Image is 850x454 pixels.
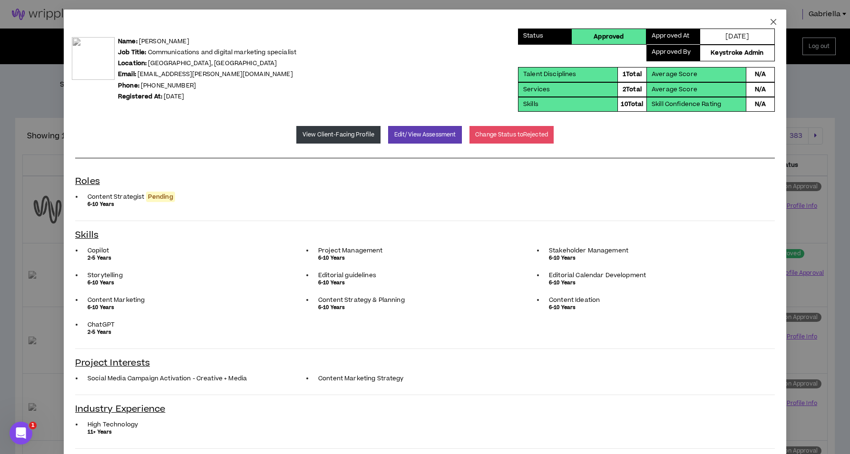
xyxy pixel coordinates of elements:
[523,70,576,79] p: Talent Disciplines
[549,254,763,262] p: 6-10 Years
[88,271,302,279] p: Storytelling
[755,70,765,79] p: N/A
[88,296,302,304] p: Content Marketing
[623,70,642,79] p: 1 Total
[10,422,32,444] iframe: Intercom live chat
[755,85,765,94] p: N/A
[549,247,763,254] p: Stakeholder Management
[88,201,302,208] p: 6-10 Years
[770,18,777,26] span: close
[549,279,763,287] p: 6-10 Years
[88,328,302,336] p: 2-5 Years
[141,81,196,90] a: [PHONE_NUMBER]
[318,279,533,287] p: 6-10 Years
[469,126,554,144] button: Change Status toRejected
[75,357,775,370] h4: Project Interests
[118,70,136,78] b: Email:
[318,254,533,262] p: 6-10 Years
[88,279,302,287] p: 6-10 Years
[318,304,533,311] p: 6-10 Years
[88,428,302,436] p: 11+ Years
[549,304,763,311] p: 6-10 Years
[652,48,691,58] p: Approved By
[594,32,624,41] p: Approved
[88,321,302,328] p: ChatGPT
[523,31,543,42] p: Status
[75,403,775,416] h4: Industry Experience
[318,375,533,382] p: Content Marketing Strategy
[652,100,721,109] p: Skill Confidence Rating
[621,100,643,109] p: 10 Total
[623,85,642,94] p: 2 Total
[118,48,296,57] p: Communications and digital marketing specialist
[88,193,302,201] p: Content Strategist
[29,422,37,429] span: 1
[118,37,296,46] p: [PERSON_NAME]
[761,10,786,35] button: Close
[146,192,175,202] span: Pending
[88,247,302,254] p: Copilot
[75,175,775,188] h4: Roles
[72,37,115,80] img: nVUuKCTuvkRFRVc6sk0cAlL4NDm0fR3hjAmdLKus.png
[118,59,147,68] b: Location:
[148,59,277,68] span: [GEOGRAPHIC_DATA] , [GEOGRAPHIC_DATA]
[88,304,302,311] p: 6-10 Years
[652,85,697,94] p: Average Score
[118,48,146,57] b: Job Title:
[318,296,533,304] p: Content Strategy & Planning
[652,31,690,42] p: Approved At
[118,92,162,101] b: Registered At:
[118,92,296,101] p: [DATE]
[700,29,775,45] div: [DATE]
[296,126,381,144] a: View Client-Facing Profile
[755,100,765,109] p: N/A
[388,126,462,144] button: Edit/View Assessment
[118,81,139,90] b: Phone:
[88,254,302,262] p: 2-5 Years
[523,100,538,109] p: Skills
[88,375,302,382] p: Social Media Campaign Activation - Creative + Media
[549,296,763,304] p: Content Ideation
[523,85,550,94] p: Services
[75,229,775,242] h4: Skills
[318,247,533,254] p: Project Management
[711,48,763,58] p: Keystroke Admin
[318,271,533,279] p: Editorial guidelines
[137,70,293,78] a: [EMAIL_ADDRESS][PERSON_NAME][DOMAIN_NAME]
[118,37,137,46] b: Name:
[652,70,697,79] p: Average Score
[88,421,302,428] p: High Technology
[549,271,763,279] p: Editorial Calendar Development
